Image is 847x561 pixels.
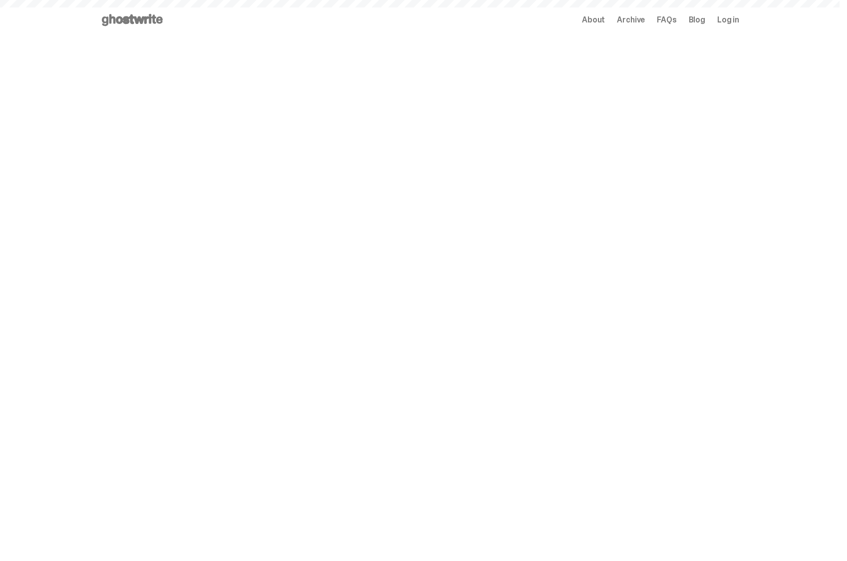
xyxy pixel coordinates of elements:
[582,16,605,24] a: About
[717,16,739,24] a: Log in
[617,16,645,24] a: Archive
[657,16,676,24] a: FAQs
[689,16,705,24] a: Blog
